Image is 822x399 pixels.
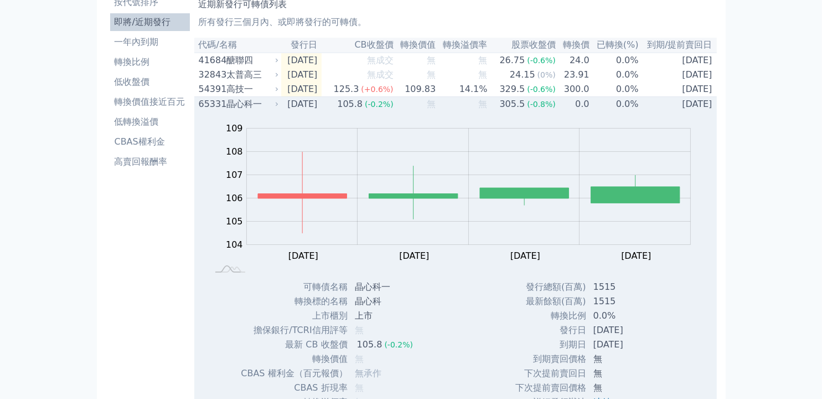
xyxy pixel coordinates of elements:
[515,309,587,323] td: 轉換比例
[288,250,318,261] tspan: [DATE]
[587,294,670,309] td: 1515
[498,54,528,67] div: 26.75
[639,38,717,53] th: 到期/提前賣回日
[110,13,190,31] a: 即將/近期發行
[498,83,528,96] div: 329.5
[199,83,224,96] div: 54391
[556,82,590,97] td: 300.0
[199,16,712,29] p: 所有發行三個月內、或即將發行的可轉債。
[590,82,639,97] td: 0.0%
[515,323,587,337] td: 發行日
[332,83,361,96] div: 125.3
[590,53,639,68] td: 0.0%
[367,69,394,80] span: 無成交
[639,68,717,82] td: [DATE]
[355,354,364,364] span: 無
[281,38,322,53] th: 發行日
[556,53,590,68] td: 24.0
[226,239,243,250] tspan: 104
[587,337,670,352] td: [DATE]
[427,99,436,109] span: 無
[110,155,190,168] li: 高賣回報酬率
[590,68,639,82] td: 0.0%
[240,323,348,337] td: 擔保銀行/TCRI信用評等
[110,33,190,51] a: 一年內到期
[281,53,322,68] td: [DATE]
[110,115,190,129] li: 低轉換溢價
[510,250,540,261] tspan: [DATE]
[587,309,670,323] td: 0.0%
[226,170,243,180] tspan: 107
[639,97,717,112] td: [DATE]
[527,85,556,94] span: (-0.6%)
[587,323,670,337] td: [DATE]
[427,69,436,80] span: 無
[110,93,190,111] a: 轉換價值接近百元
[436,38,488,53] th: 轉換溢價率
[220,123,707,261] g: Chart
[355,368,381,378] span: 無承作
[322,38,394,53] th: CB收盤價
[587,352,670,366] td: 無
[508,68,537,81] div: 24.15
[556,68,590,82] td: 23.91
[110,113,190,131] a: 低轉換溢價
[240,366,348,381] td: CBAS 權利金（百元報價）
[110,55,190,69] li: 轉換比例
[226,216,243,227] tspan: 105
[488,38,556,53] th: 股票收盤價
[281,97,322,112] td: [DATE]
[590,97,639,112] td: 0.0%
[110,95,190,109] li: 轉換價值接近百元
[590,38,639,53] th: 已轉換(%)
[479,69,488,80] span: 無
[110,75,190,89] li: 低收盤價
[394,82,437,97] td: 109.83
[479,55,488,65] span: 無
[110,16,190,29] li: 即將/近期發行
[258,152,680,233] g: Series
[556,38,590,53] th: 轉換價
[527,100,556,109] span: (-0.8%)
[515,337,587,352] td: 到期日
[335,98,365,111] div: 105.8
[240,294,348,309] td: 轉換標的名稱
[199,54,224,67] div: 41684
[587,381,670,395] td: 無
[587,280,670,294] td: 1515
[110,153,190,171] a: 高賣回報酬率
[361,85,393,94] span: (+0.6%)
[479,99,488,109] span: 無
[427,55,436,65] span: 無
[537,70,556,79] span: (0%)
[515,366,587,381] td: 下次提前賣回日
[556,97,590,112] td: 0.0
[110,135,190,149] li: CBAS權利金
[498,98,528,111] div: 305.5
[226,193,243,203] tspan: 106
[110,133,190,151] a: CBAS權利金
[355,382,364,393] span: 無
[348,280,422,294] td: 晶心科一
[226,146,243,157] tspan: 108
[355,338,385,351] div: 105.8
[587,366,670,381] td: 無
[240,280,348,294] td: 可轉債名稱
[226,68,277,81] div: 太普高三
[240,309,348,323] td: 上市櫃別
[110,35,190,49] li: 一年內到期
[515,352,587,366] td: 到期賣回價格
[365,100,394,109] span: (-0.2%)
[355,325,364,335] span: 無
[199,68,224,81] div: 32843
[226,98,277,111] div: 晶心科一
[639,53,717,68] td: [DATE]
[110,53,190,71] a: 轉換比例
[110,73,190,91] a: 低收盤價
[226,123,243,134] tspan: 109
[621,250,651,261] tspan: [DATE]
[639,82,717,97] td: [DATE]
[436,82,488,97] td: 14.1%
[226,83,277,96] div: 高技一
[527,56,556,65] span: (-0.6%)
